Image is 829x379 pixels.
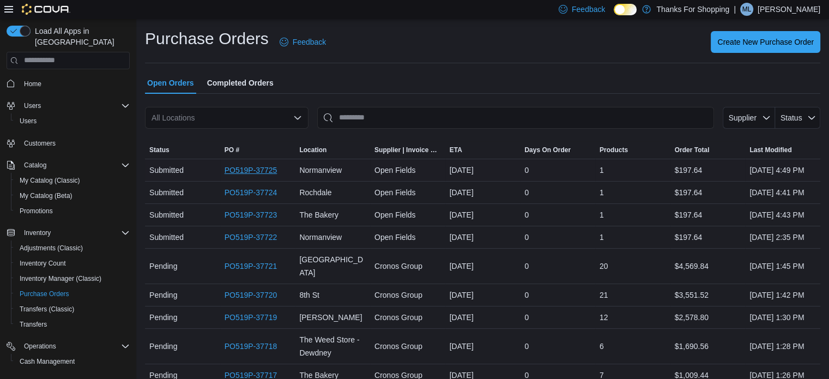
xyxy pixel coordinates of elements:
[15,204,130,218] span: Promotions
[370,226,445,248] div: Open Fields
[745,226,820,248] div: [DATE] 2:35 PM
[15,189,77,202] a: My Catalog (Beta)
[15,174,130,187] span: My Catalog (Classic)
[15,272,130,285] span: Inventory Manager (Classic)
[15,355,130,368] span: Cash Management
[370,255,445,277] div: Cronos Group
[293,37,326,47] span: Feedback
[225,231,277,244] a: PO519P-37722
[24,101,41,110] span: Users
[20,159,130,172] span: Catalog
[600,288,608,302] span: 21
[20,340,60,353] button: Operations
[20,340,130,353] span: Operations
[670,284,746,306] div: $3,551.52
[20,320,47,329] span: Transfers
[600,340,604,353] span: 6
[670,335,746,357] div: $1,690.56
[524,231,529,244] span: 0
[670,226,746,248] div: $197.64
[20,191,72,200] span: My Catalog (Beta)
[524,340,529,353] span: 0
[15,257,70,270] a: Inventory Count
[24,342,56,351] span: Operations
[2,225,134,240] button: Inventory
[445,255,521,277] div: [DATE]
[15,287,130,300] span: Purchase Orders
[729,113,757,122] span: Supplier
[445,204,521,226] div: [DATE]
[15,303,130,316] span: Transfers (Classic)
[24,228,51,237] span: Inventory
[524,288,529,302] span: 0
[524,260,529,273] span: 0
[299,208,338,221] span: The Bakery
[11,302,134,317] button: Transfers (Classic)
[11,240,134,256] button: Adjustments (Classic)
[524,146,571,154] span: Days On Order
[670,306,746,328] div: $2,578.80
[2,135,134,151] button: Customers
[600,208,604,221] span: 1
[20,244,83,252] span: Adjustments (Classic)
[20,207,53,215] span: Promotions
[225,164,277,177] a: PO519P-37725
[2,76,134,92] button: Home
[149,164,184,177] span: Submitted
[670,182,746,203] div: $197.64
[734,3,736,16] p: |
[740,3,753,16] div: Mike Lysack
[299,253,366,279] span: [GEOGRAPHIC_DATA]
[445,226,521,248] div: [DATE]
[147,72,194,94] span: Open Orders
[20,226,130,239] span: Inventory
[149,311,177,324] span: Pending
[20,290,69,298] span: Purchase Orders
[24,139,56,148] span: Customers
[2,158,134,173] button: Catalog
[11,203,134,219] button: Promotions
[207,72,274,94] span: Completed Orders
[275,31,330,53] a: Feedback
[780,113,802,122] span: Status
[293,113,302,122] button: Open list of options
[20,77,46,91] a: Home
[445,159,521,181] div: [DATE]
[11,317,134,332] button: Transfers
[370,335,445,357] div: Cronos Group
[299,164,342,177] span: Normanview
[775,107,820,129] button: Status
[149,260,177,273] span: Pending
[22,4,70,15] img: Cova
[295,141,370,159] button: Location
[745,159,820,181] div: [DATE] 4:49 PM
[670,141,746,159] button: Order Total
[745,306,820,328] div: [DATE] 1:30 PM
[370,182,445,203] div: Open Fields
[374,146,441,154] span: Supplier | Invoice Number
[758,3,820,16] p: [PERSON_NAME]
[11,173,134,188] button: My Catalog (Classic)
[149,288,177,302] span: Pending
[20,159,51,172] button: Catalog
[450,146,462,154] span: ETA
[524,186,529,199] span: 0
[600,231,604,244] span: 1
[600,186,604,199] span: 1
[317,107,714,129] input: This is a search bar. After typing your query, hit enter to filter the results lower in the page.
[614,4,637,15] input: Dark Mode
[370,306,445,328] div: Cronos Group
[15,287,74,300] a: Purchase Orders
[524,164,529,177] span: 0
[742,3,752,16] span: ML
[656,3,729,16] p: Thanks For Shopping
[149,186,184,199] span: Submitted
[600,260,608,273] span: 20
[445,335,521,357] div: [DATE]
[15,174,84,187] a: My Catalog (Classic)
[600,164,604,177] span: 1
[24,161,46,170] span: Catalog
[20,274,101,283] span: Inventory Manager (Classic)
[20,77,130,91] span: Home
